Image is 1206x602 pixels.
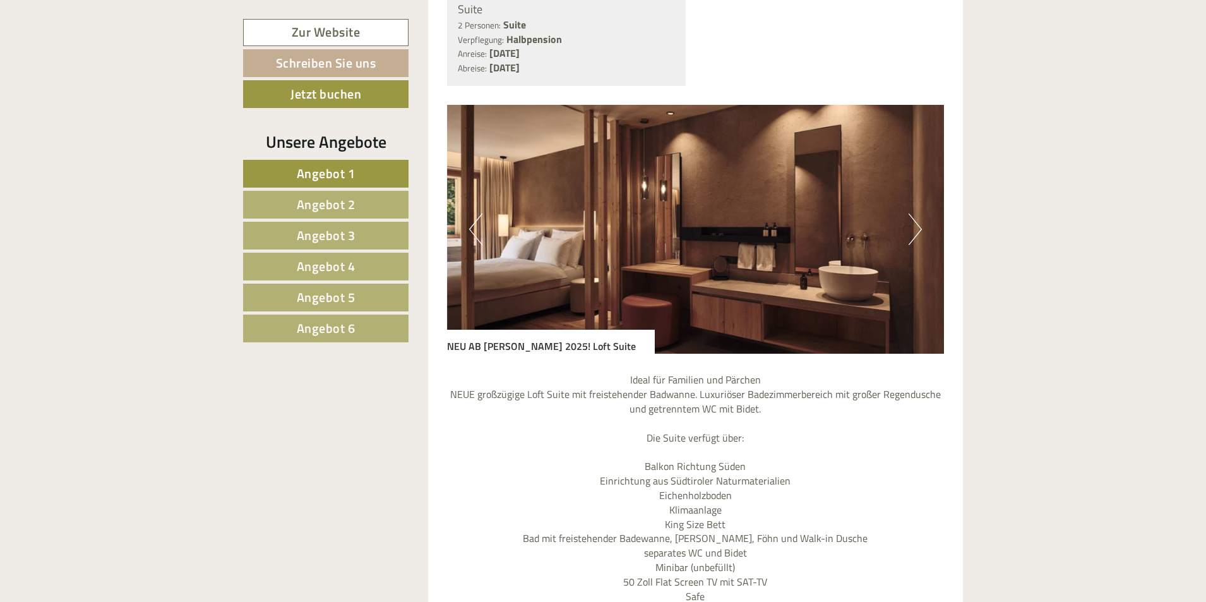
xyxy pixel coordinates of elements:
[503,17,526,32] b: Suite
[489,60,520,75] b: [DATE]
[297,226,355,245] span: Angebot 3
[243,80,409,108] a: Jetzt buchen
[909,214,922,245] button: Next
[469,214,482,245] button: Previous
[506,32,562,47] b: Halbpension
[297,318,355,338] span: Angebot 6
[297,287,355,307] span: Angebot 5
[458,33,504,46] small: Verpflegung:
[447,330,655,354] div: NEU AB [PERSON_NAME] 2025! Loft Suite
[458,62,487,75] small: Abreise:
[243,19,409,46] a: Zur Website
[447,105,945,354] img: image
[297,195,355,214] span: Angebot 2
[297,164,355,183] span: Angebot 1
[243,130,409,154] div: Unsere Angebote
[489,45,520,61] b: [DATE]
[458,47,487,60] small: Anreise:
[297,256,355,276] span: Angebot 4
[243,49,409,77] a: Schreiben Sie uns
[458,19,501,32] small: 2 Personen:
